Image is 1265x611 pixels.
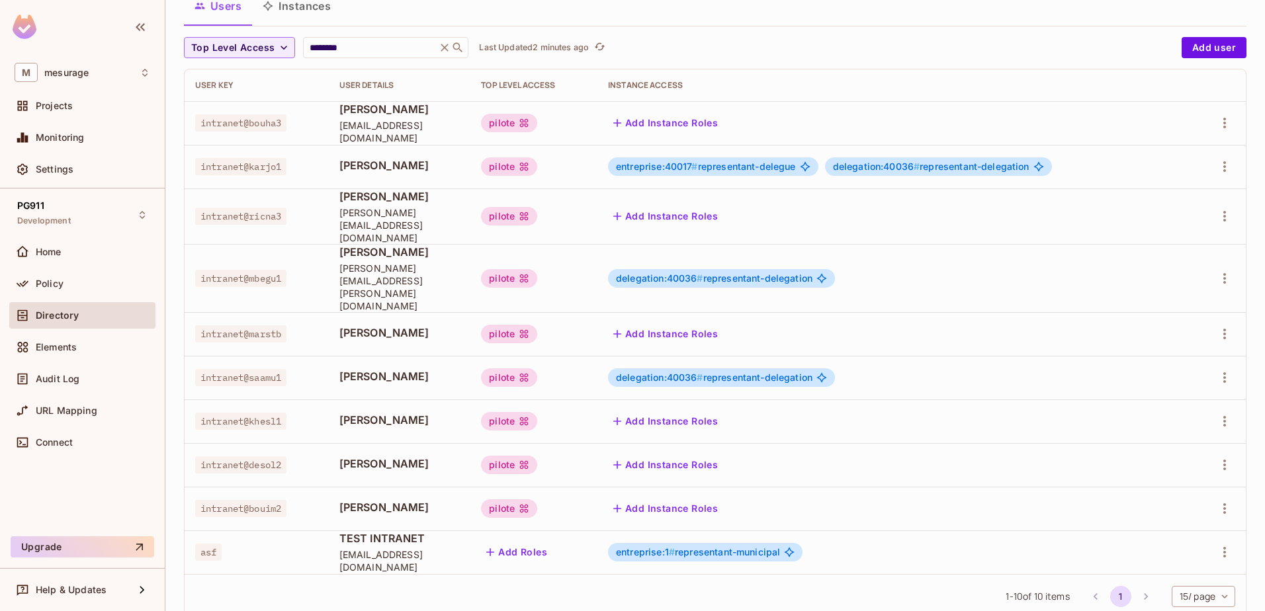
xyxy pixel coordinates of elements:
[616,273,812,284] span: representant-delegation
[479,42,589,53] p: Last Updated 2 minutes ago
[339,102,460,116] span: [PERSON_NAME]
[195,413,286,430] span: intranet@khesl1
[1172,586,1235,607] div: 15 / page
[616,161,698,172] span: entreprise:40017
[608,80,1181,91] div: Instance Access
[13,15,36,39] img: SReyMgAAAABJRU5ErkJggg==
[481,269,537,288] div: pilote
[608,498,723,519] button: Add Instance Roles
[608,323,723,345] button: Add Instance Roles
[339,206,460,244] span: [PERSON_NAME][EMAIL_ADDRESS][DOMAIN_NAME]
[669,546,675,557] span: #
[616,372,703,383] span: delegation:40036
[481,207,537,225] div: pilote
[481,542,552,563] button: Add Roles
[15,63,38,82] span: M
[616,272,703,284] span: delegation:40036
[481,412,537,430] div: pilote
[195,270,286,287] span: intranet@mbegu1
[36,164,73,175] span: Settings
[833,161,920,172] span: delegation:40036
[616,161,796,172] span: representant-delegue
[11,536,154,557] button: Upgrade
[339,262,460,312] span: [PERSON_NAME][EMAIL_ADDRESS][PERSON_NAME][DOMAIN_NAME]
[481,114,537,132] div: pilote
[339,369,460,384] span: [PERSON_NAME]
[1083,586,1158,607] nav: pagination navigation
[36,310,79,321] span: Directory
[616,547,780,557] span: representant-municipal
[36,278,64,289] span: Policy
[339,245,460,259] span: [PERSON_NAME]
[608,112,723,134] button: Add Instance Roles
[339,413,460,427] span: [PERSON_NAME]
[481,80,587,91] div: Top Level Access
[594,41,605,54] span: refresh
[36,405,97,416] span: URL Mapping
[608,454,723,475] button: Add Instance Roles
[481,325,537,343] div: pilote
[36,247,62,257] span: Home
[195,500,286,517] span: intranet@bouim2
[1182,37,1246,58] button: Add user
[184,37,295,58] button: Top Level Access
[195,544,222,561] span: asf
[589,40,607,56] span: Click to refresh data
[481,499,537,518] div: pilote
[36,374,79,384] span: Audit Log
[339,531,460,546] span: TEST INTRANET
[36,437,73,448] span: Connect
[339,500,460,514] span: [PERSON_NAME]
[608,411,723,432] button: Add Instance Roles
[195,456,286,473] span: intranet@desol2
[1006,589,1069,604] span: 1 - 10 of 10 items
[339,80,460,91] div: User Details
[481,157,537,176] div: pilote
[36,101,73,111] span: Projects
[697,372,703,383] span: #
[591,40,607,56] button: refresh
[481,456,537,474] div: pilote
[195,208,286,225] span: intranet@ricna3
[616,546,675,557] span: entreprise:1
[833,161,1029,172] span: representant-delegation
[1110,586,1131,607] button: page 1
[195,114,286,132] span: intranet@bouha3
[195,325,286,343] span: intranet@marstb
[339,456,460,471] span: [PERSON_NAME]
[191,40,275,56] span: Top Level Access
[914,161,920,172] span: #
[616,372,812,383] span: representant-delegation
[339,548,460,573] span: [EMAIL_ADDRESS][DOMAIN_NAME]
[36,132,85,143] span: Monitoring
[17,216,71,226] span: Development
[339,119,460,144] span: [EMAIL_ADDRESS][DOMAIN_NAME]
[17,200,44,211] span: PG911
[339,189,460,204] span: [PERSON_NAME]
[195,369,286,386] span: intranet@saamu1
[36,342,77,352] span: Elements
[195,158,286,175] span: intranet@karjo1
[44,67,89,78] span: Workspace: mesurage
[608,206,723,227] button: Add Instance Roles
[481,368,537,387] div: pilote
[339,158,460,173] span: [PERSON_NAME]
[691,161,697,172] span: #
[339,325,460,340] span: [PERSON_NAME]
[697,272,703,284] span: #
[36,585,107,595] span: Help & Updates
[195,80,318,91] div: User Key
